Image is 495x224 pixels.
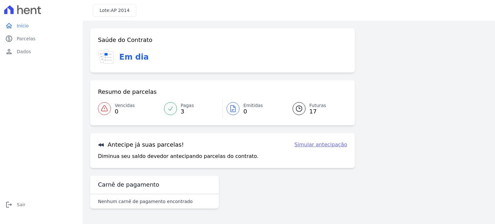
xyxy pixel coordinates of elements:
[119,51,149,63] h3: Em dia
[294,141,347,149] a: Simular antecipação
[5,22,13,30] i: home
[98,141,184,149] h3: Antecipe já suas parcelas!
[309,109,326,114] span: 17
[115,102,135,109] span: Vencidas
[223,100,285,118] a: Emitidas 0
[98,152,258,160] p: Diminua seu saldo devedor antecipando parcelas do contrato.
[98,36,152,44] h3: Saúde do Contrato
[98,181,159,189] h3: Carnê de pagamento
[3,45,80,58] a: personDados
[98,88,157,96] h3: Resumo de parcelas
[98,100,160,118] a: Vencidas 0
[181,109,194,114] span: 3
[100,7,130,14] h3: Lote:
[3,19,80,32] a: homeInício
[17,201,25,208] span: Sair
[309,102,326,109] span: Futuras
[5,35,13,43] i: paid
[17,48,31,55] span: Dados
[111,8,130,13] span: AP 2014
[3,198,80,211] a: logoutSair
[3,32,80,45] a: paidParcelas
[5,48,13,55] i: person
[115,109,135,114] span: 0
[243,109,263,114] span: 0
[243,102,263,109] span: Emitidas
[98,198,193,205] p: Nenhum carnê de pagamento encontrado
[17,35,35,42] span: Parcelas
[285,100,347,118] a: Futuras 17
[181,102,194,109] span: Pagas
[5,201,13,209] i: logout
[160,100,223,118] a: Pagas 3
[17,23,29,29] span: Início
